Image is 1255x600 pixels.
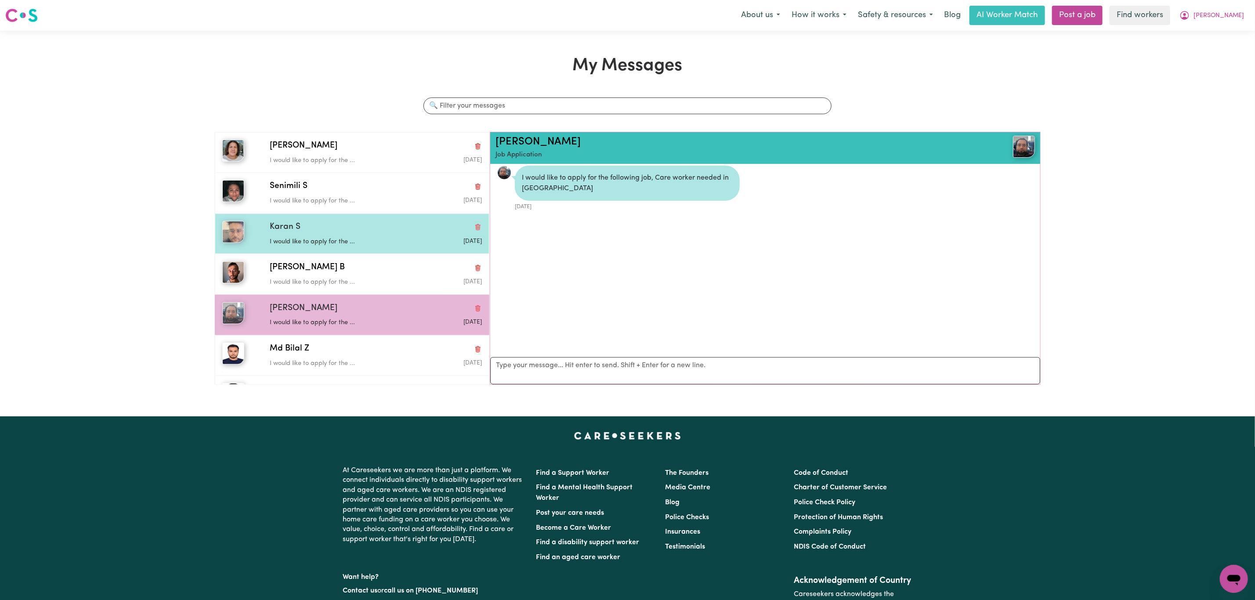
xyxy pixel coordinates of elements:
[536,484,633,502] a: Find a Mental Health Support Worker
[515,201,740,211] div: [DATE]
[474,140,482,152] button: Delete conversation
[222,383,244,405] img: Amit K
[463,279,482,285] span: Message sent on August 5, 2025
[495,150,945,160] p: Job Application
[222,140,244,162] img: Nicky C
[463,157,482,163] span: Message sent on August 6, 2025
[794,470,848,477] a: Code of Conduct
[270,237,411,247] p: I would like to apply for the ...
[215,132,489,173] button: Nicky C[PERSON_NAME]Delete conversationI would like to apply for the ...Message sent on August 6,...
[222,343,244,365] img: Md Bilal Z
[463,360,482,366] span: Message sent on August 4, 2025
[215,213,489,254] button: Karan SKaran SDelete conversationI would like to apply for the ...Message sent on August 5, 2025
[474,181,482,192] button: Delete conversation
[270,221,300,234] span: Karan S
[270,196,411,206] p: I would like to apply for the ...
[786,6,852,25] button: How it works
[939,6,966,25] a: Blog
[665,484,710,491] a: Media Centre
[1110,6,1170,25] a: Find workers
[222,180,244,202] img: Senimili S
[735,6,786,25] button: About us
[270,383,294,396] span: Amit K
[270,278,411,287] p: I would like to apply for the ...
[536,539,640,546] a: Find a disability support worker
[665,543,705,550] a: Testimonials
[215,376,489,416] button: Amit KAmit KDelete conversationI would like to apply for the ...Message sent on August 4, 2025
[270,359,411,369] p: I would like to apply for the ...
[665,470,709,477] a: The Founders
[1194,11,1244,21] span: [PERSON_NAME]
[214,55,1041,76] h1: My Messages
[497,166,511,180] img: A9A079CBB2A924FC27A629F9E325A7DF_avatar_blob
[270,318,411,328] p: I would like to apply for the ...
[270,261,345,274] span: [PERSON_NAME] B
[574,432,681,439] a: Careseekers home page
[852,6,939,25] button: Safety & resources
[222,302,244,324] img: Ahmad S
[536,554,621,561] a: Find an aged care worker
[969,6,1045,25] a: AI Worker Match
[536,470,610,477] a: Find a Support Worker
[5,7,38,23] img: Careseekers logo
[665,514,709,521] a: Police Checks
[794,484,887,491] a: Charter of Customer Service
[1174,6,1250,25] button: My Account
[5,5,38,25] a: Careseekers logo
[343,582,526,599] p: or
[794,543,866,550] a: NDIS Code of Conduct
[794,514,883,521] a: Protection of Human Rights
[794,575,912,586] h2: Acknowledgement of Country
[463,239,482,244] span: Message sent on August 5, 2025
[536,510,604,517] a: Post your care needs
[1013,136,1035,158] img: View Ahmad S's profile
[665,528,700,535] a: Insurances
[343,569,526,582] p: Want help?
[215,295,489,335] button: Ahmad S[PERSON_NAME]Delete conversationI would like to apply for the ...Message sent on August 5,...
[463,319,482,325] span: Message sent on August 5, 2025
[474,343,482,354] button: Delete conversation
[474,262,482,274] button: Delete conversation
[384,587,478,594] a: call us on [PHONE_NUMBER]
[343,462,526,548] p: At Careseekers we are more than just a platform. We connect individuals directly to disability su...
[1052,6,1103,25] a: Post a job
[270,180,307,193] span: Senimili S
[270,156,411,166] p: I would like to apply for the ...
[495,137,581,147] a: [PERSON_NAME]
[343,587,378,594] a: Contact us
[222,221,244,243] img: Karan S
[215,254,489,294] button: Bishal B[PERSON_NAME] BDelete conversationI would like to apply for the ...Message sent on August...
[794,499,855,506] a: Police Check Policy
[794,528,851,535] a: Complaints Policy
[474,303,482,314] button: Delete conversation
[497,166,511,180] a: View Ahmad S's profile
[665,499,680,506] a: Blog
[270,302,337,315] span: [PERSON_NAME]
[515,166,740,201] div: I would like to apply for the following job, Care worker needed in [GEOGRAPHIC_DATA]
[222,261,244,283] img: Bishal B
[463,198,482,203] span: Message sent on August 6, 2025
[215,173,489,213] button: Senimili SSenimili SDelete conversationI would like to apply for the ...Message sent on August 6,...
[270,140,337,152] span: [PERSON_NAME]
[423,98,831,114] input: 🔍 Filter your messages
[474,384,482,395] button: Delete conversation
[215,335,489,376] button: Md Bilal ZMd Bilal ZDelete conversationI would like to apply for the ...Message sent on August 4,...
[536,524,611,531] a: Become a Care Worker
[270,343,309,355] span: Md Bilal Z
[1220,565,1248,593] iframe: Button to launch messaging window, conversation in progress
[474,221,482,233] button: Delete conversation
[945,136,1035,158] a: Ahmad S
